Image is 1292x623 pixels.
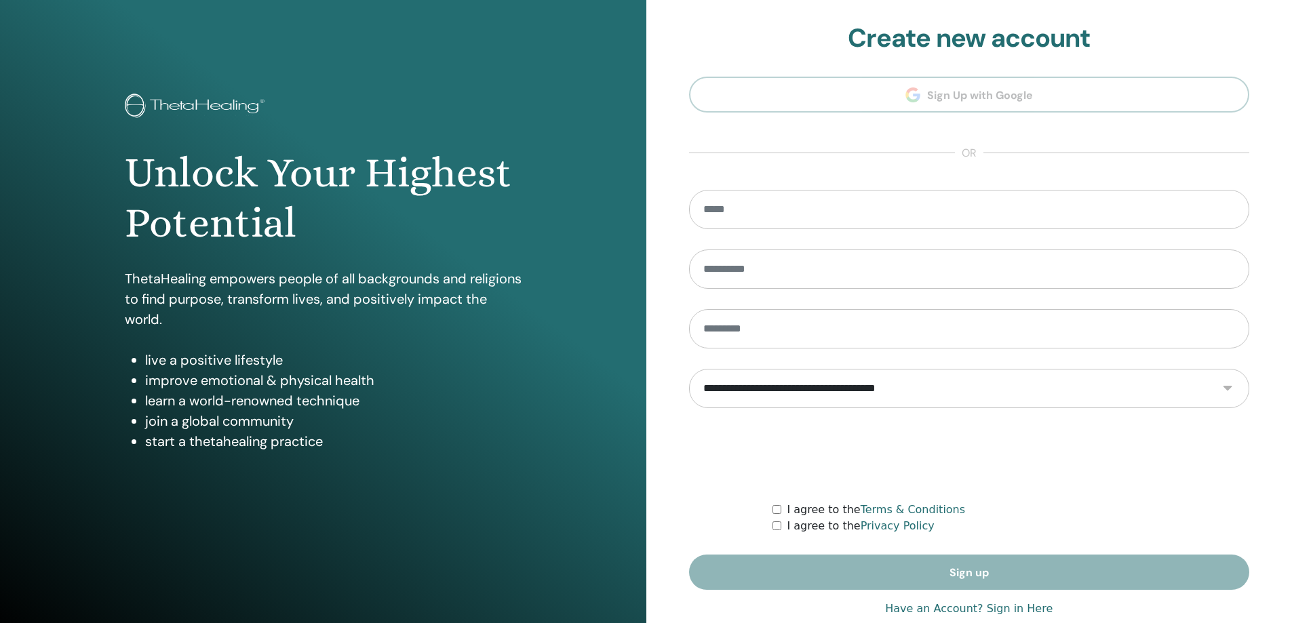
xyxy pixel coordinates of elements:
[861,503,965,516] a: Terms & Conditions
[885,601,1053,617] a: Have an Account? Sign in Here
[145,431,522,451] li: start a thetahealing practice
[145,390,522,411] li: learn a world-renowned technique
[125,148,522,249] h1: Unlock Your Highest Potential
[145,370,522,390] li: improve emotional & physical health
[125,268,522,329] p: ThetaHealing empowers people of all backgrounds and religions to find purpose, transform lives, a...
[866,428,1072,481] iframe: reCAPTCHA
[955,145,983,161] span: or
[689,23,1250,54] h2: Create new account
[787,518,934,534] label: I agree to the
[145,350,522,370] li: live a positive lifestyle
[787,502,965,518] label: I agree to the
[861,519,935,532] a: Privacy Policy
[145,411,522,431] li: join a global community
